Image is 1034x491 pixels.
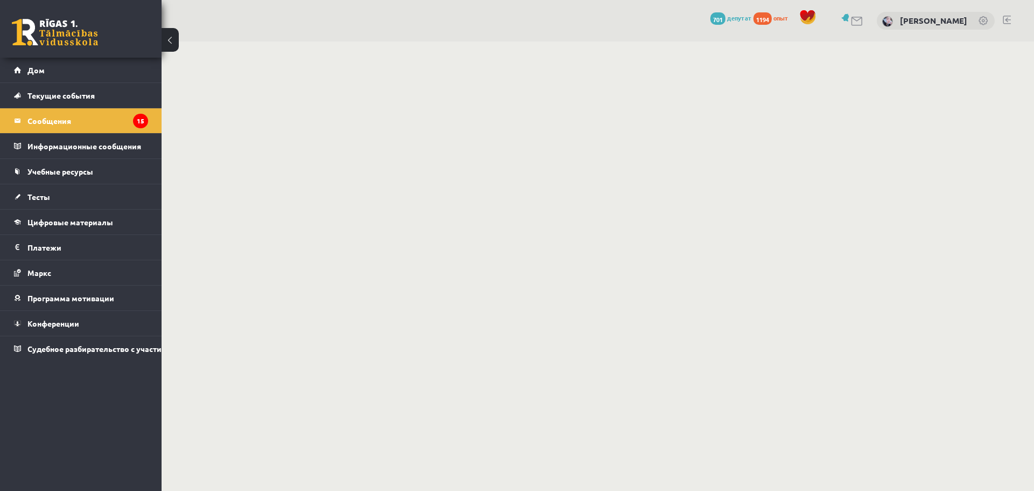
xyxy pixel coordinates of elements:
img: Виктория Ильина [882,16,893,27]
font: 701 [713,15,723,24]
font: Сообщения [27,116,71,126]
font: Программа мотивации [27,293,114,303]
font: 15 [137,116,144,125]
a: 701 депутат [710,13,752,22]
font: Платежи [27,243,61,252]
a: Тесты [14,184,148,209]
a: 1194 опыт [753,13,794,22]
a: Дом [14,58,148,82]
a: Программа мотивации [14,286,148,310]
font: 1194 [756,15,769,24]
a: Конференции [14,311,148,336]
a: Информационные сообщения [14,134,148,158]
font: депутат [727,13,752,22]
a: Маркс [14,260,148,285]
font: Судебное разбирательство с участием [PERSON_NAME] [27,344,235,354]
a: Платежи [14,235,148,260]
a: Судебное разбирательство с участием [PERSON_NAME] [14,336,148,361]
font: Цифровые материалы [27,217,113,227]
font: Маркс [27,268,51,278]
font: Текущие события [27,91,95,100]
a: Учебные ресурсы [14,159,148,184]
a: Цифровые материалы [14,210,148,234]
a: Рижская 1-я средняя школа заочного обучения [12,19,98,46]
a: Текущие события [14,83,148,108]
font: опыт [773,13,788,22]
font: Тесты [27,192,50,202]
font: Информационные сообщения [27,141,141,151]
font: Конференции [27,319,79,328]
a: Сообщения15 [14,108,148,133]
a: [PERSON_NAME] [900,15,967,26]
font: Дом [27,65,45,75]
font: Учебные ресурсы [27,167,93,176]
